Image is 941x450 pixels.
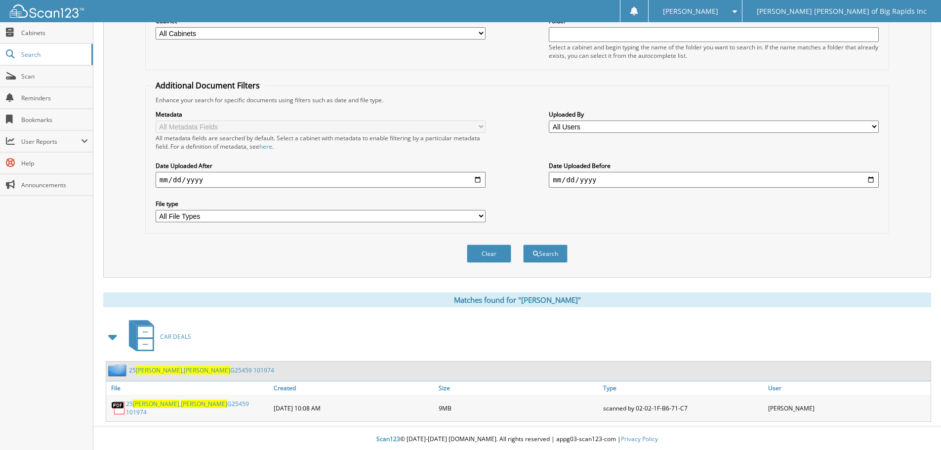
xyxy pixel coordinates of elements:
[184,366,230,374] span: [PERSON_NAME]
[436,381,601,395] a: Size
[123,317,191,356] a: CAR DEALS
[601,397,766,419] div: scanned by 02-02-1F-B6-71-C7
[523,245,568,263] button: Search
[126,400,269,416] a: 25[PERSON_NAME],[PERSON_NAME]G25459 101974
[766,381,931,395] a: User
[259,142,272,151] a: here
[106,381,271,395] a: File
[21,72,88,81] span: Scan
[156,172,486,188] input: start
[133,400,179,408] span: [PERSON_NAME]
[21,50,86,59] span: Search
[156,200,486,208] label: File type
[549,43,879,60] div: Select a cabinet and begin typing the name of the folder you want to search in. If the name match...
[757,8,927,14] span: [PERSON_NAME] [PERSON_NAME] of Big Rapids Inc
[21,94,88,102] span: Reminders
[271,381,436,395] a: Created
[21,181,88,189] span: Announcements
[549,162,879,170] label: Date Uploaded Before
[21,116,88,124] span: Bookmarks
[156,110,486,119] label: Metadata
[601,381,766,395] a: Type
[376,435,400,443] span: Scan123
[111,401,126,415] img: PDF.png
[21,137,81,146] span: User Reports
[129,366,274,374] a: 25[PERSON_NAME],[PERSON_NAME]G25459 101974
[108,364,129,376] img: folder2.png
[151,80,265,91] legend: Additional Document Filters
[621,435,658,443] a: Privacy Policy
[156,162,486,170] label: Date Uploaded After
[181,400,227,408] span: [PERSON_NAME]
[21,29,88,37] span: Cabinets
[892,403,941,450] iframe: Chat Widget
[663,8,718,14] span: [PERSON_NAME]
[151,96,884,104] div: Enhance your search for specific documents using filters such as date and file type.
[21,159,88,167] span: Help
[136,366,182,374] span: [PERSON_NAME]
[549,172,879,188] input: end
[10,4,84,18] img: scan123-logo-white.svg
[549,110,879,119] label: Uploaded By
[156,134,486,151] div: All metadata fields are searched by default. Select a cabinet with metadata to enable filtering b...
[766,397,931,419] div: [PERSON_NAME]
[271,397,436,419] div: [DATE] 10:08 AM
[103,292,931,307] div: Matches found for "[PERSON_NAME]"
[160,332,191,341] span: CAR DEALS
[436,397,601,419] div: 9MB
[467,245,511,263] button: Clear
